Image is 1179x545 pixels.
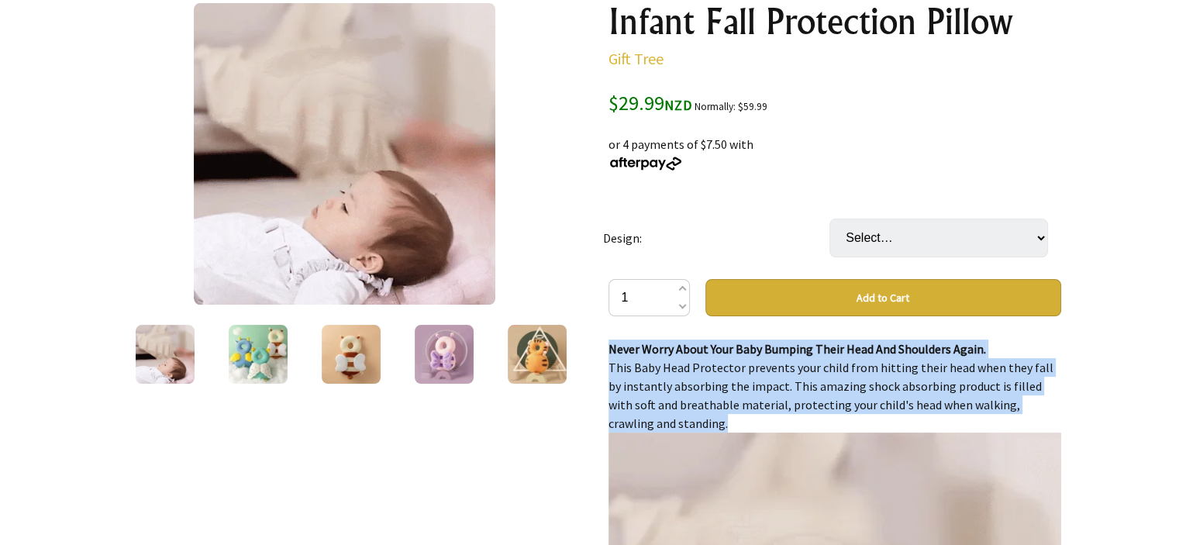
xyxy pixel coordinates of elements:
[664,96,692,114] span: NZD
[136,325,195,384] img: Infant Fall Protection Pillow
[194,3,495,305] img: Infant Fall Protection Pillow
[508,325,567,384] img: Infant Fall Protection Pillow
[705,279,1061,316] button: Add to Cart
[608,3,1061,40] h1: Infant Fall Protection Pillow
[608,157,683,171] img: Afterpay
[322,325,381,384] img: Infant Fall Protection Pillow
[695,100,767,113] small: Normally: $59.99
[603,197,829,279] td: Design:
[608,341,986,357] strong: Never Worry About Your Baby Bumping Their Head And Shoulders Again.
[608,90,692,116] span: $29.99
[608,49,664,68] a: Gift Tree
[415,325,474,384] img: Infant Fall Protection Pillow
[608,116,1061,172] div: or 4 payments of $7.50 with
[229,325,288,384] img: Infant Fall Protection Pillow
